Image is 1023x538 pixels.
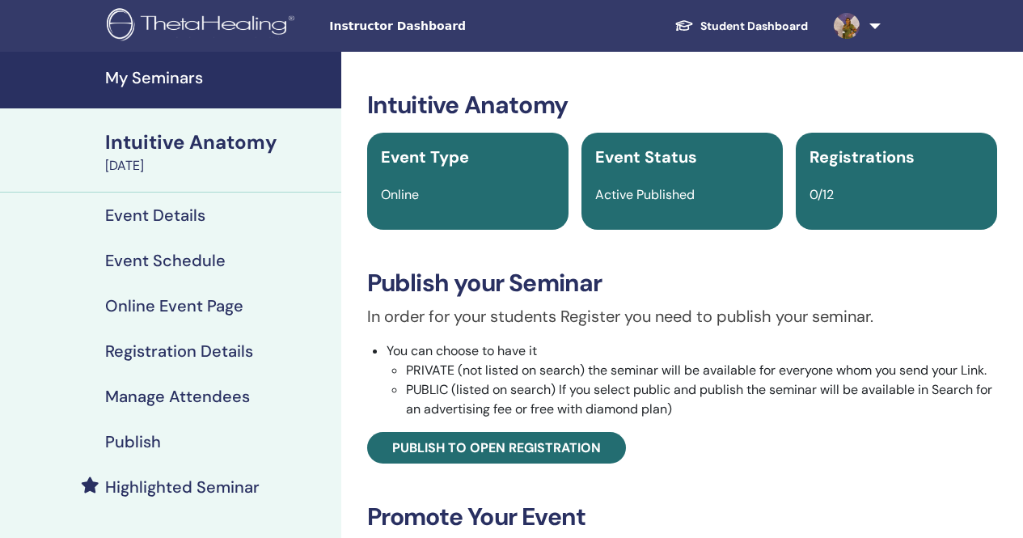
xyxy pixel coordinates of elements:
[406,380,997,419] li: PUBLIC (listed on search) If you select public and publish the seminar will be available in Searc...
[329,18,572,35] span: Instructor Dashboard
[367,502,997,532] h3: Promote Your Event
[387,341,997,419] li: You can choose to have it
[105,477,260,497] h4: Highlighted Seminar
[810,146,915,167] span: Registrations
[105,68,332,87] h4: My Seminars
[105,129,332,156] div: Intuitive Anatomy
[367,432,626,464] a: Publish to open registration
[662,11,821,41] a: Student Dashboard
[381,186,419,203] span: Online
[105,387,250,406] h4: Manage Attendees
[810,186,834,203] span: 0/12
[105,205,205,225] h4: Event Details
[107,8,300,44] img: logo.png
[367,269,997,298] h3: Publish your Seminar
[95,129,341,176] a: Intuitive Anatomy[DATE]
[595,186,695,203] span: Active Published
[392,439,601,456] span: Publish to open registration
[674,19,694,32] img: graduation-cap-white.svg
[367,304,997,328] p: In order for your students Register you need to publish your seminar.
[406,361,997,380] li: PRIVATE (not listed on search) the seminar will be available for everyone whom you send your Link.
[381,146,469,167] span: Event Type
[105,296,243,316] h4: Online Event Page
[367,91,997,120] h3: Intuitive Anatomy
[105,156,332,176] div: [DATE]
[595,146,697,167] span: Event Status
[834,13,860,39] img: default.jpg
[105,341,253,361] h4: Registration Details
[105,432,161,451] h4: Publish
[105,251,226,270] h4: Event Schedule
